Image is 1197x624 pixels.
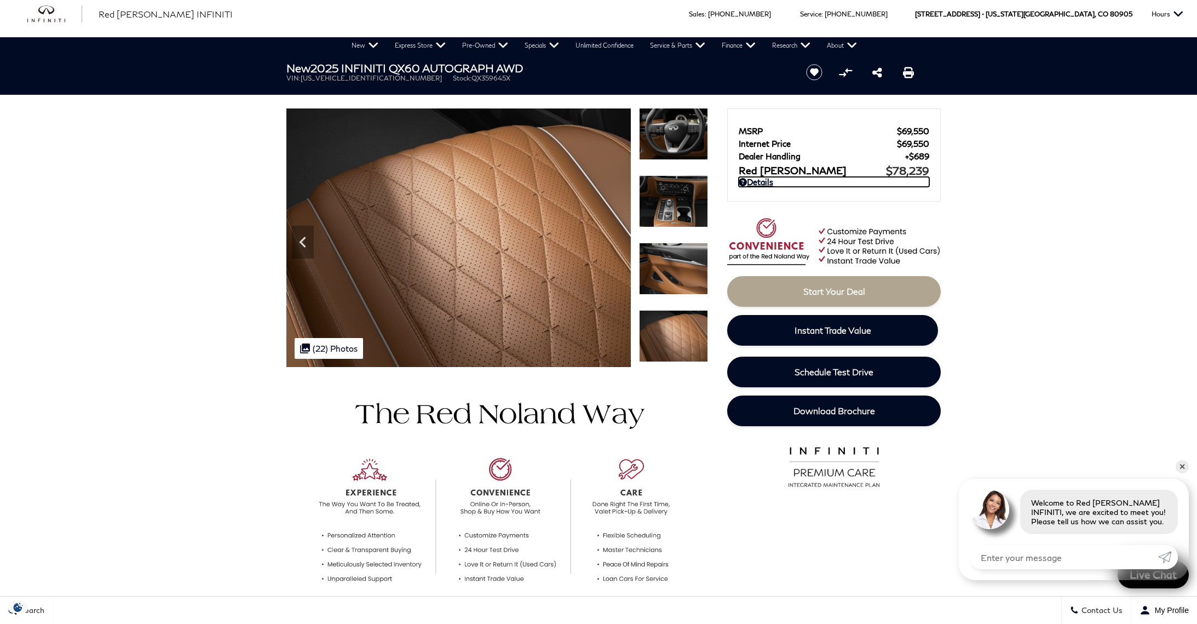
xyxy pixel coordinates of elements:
[739,126,897,136] span: MSRP
[764,37,819,54] a: Research
[970,490,1009,529] img: Agent profile photo
[739,164,886,176] span: Red [PERSON_NAME]
[689,10,705,18] span: Sales
[802,64,826,81] button: Save vehicle
[795,367,873,377] span: Schedule Test Drive
[1158,545,1178,569] a: Submit
[905,151,929,161] span: $689
[639,243,708,295] img: New 2025 2T MJST WHTE INFINITI AUTOGRAPH AWD image 21
[897,126,929,136] span: $69,550
[727,396,941,426] a: Download Brochure
[739,151,905,161] span: Dealer Handling
[516,37,567,54] a: Specials
[642,37,713,54] a: Service & Parts
[639,175,708,227] img: New 2025 2T MJST WHTE INFINITI AUTOGRAPH AWD image 20
[793,405,875,416] span: Download Brochure
[286,62,787,74] h1: 2025 INFINITI QX60 AUTOGRAPH AWD
[705,10,706,18] span: :
[819,37,865,54] a: About
[837,64,854,81] button: Compare Vehicle
[803,286,865,296] span: Start Your Deal
[301,74,442,82] span: [US_VEHICLE_IDENTIFICATION_NUMBER]
[5,602,31,613] section: Click to Open Cookie Consent Modal
[471,74,510,82] span: QX359645X
[903,66,914,79] a: Print this New 2025 INFINITI QX60 AUTOGRAPH AWD
[800,10,821,18] span: Service
[286,61,310,75] strong: New
[727,276,941,307] a: Start Your Deal
[739,139,929,148] a: Internet Price $69,550
[1131,597,1197,624] button: Open user profile menu
[821,10,823,18] span: :
[343,37,865,54] nav: Main Navigation
[343,37,387,54] a: New
[708,10,771,18] a: [PHONE_NUMBER]
[5,602,31,613] img: Opt-Out Icon
[727,315,938,346] a: Instant Trade Value
[727,357,941,387] a: Schedule Test Drive
[781,444,888,488] img: infinitipremiumcare.png
[886,164,929,177] span: $78,239
[897,139,929,148] span: $69,550
[639,108,708,160] img: New 2025 2T MJST WHTE INFINITI AUTOGRAPH AWD image 19
[453,74,471,82] span: Stock:
[739,164,929,177] a: Red [PERSON_NAME] $78,239
[27,5,82,23] img: INFINITI
[795,325,871,335] span: Instant Trade Value
[292,226,314,259] div: Previous
[99,9,233,19] span: Red [PERSON_NAME] INFINITI
[27,5,82,23] a: infiniti
[286,108,631,367] img: New 2025 2T MJST WHTE INFINITI AUTOGRAPH AWD image 22
[1150,606,1189,615] span: My Profile
[286,74,301,82] span: VIN:
[739,177,929,187] a: Details
[1020,490,1178,534] div: Welcome to Red [PERSON_NAME] INFINITI, we are excited to meet you! Please tell us how we can assi...
[295,338,363,359] div: (22) Photos
[915,10,1132,18] a: [STREET_ADDRESS] • [US_STATE][GEOGRAPHIC_DATA], CO 80905
[970,545,1158,569] input: Enter your message
[17,606,44,615] span: Search
[454,37,516,54] a: Pre-Owned
[739,139,897,148] span: Internet Price
[1079,606,1123,615] span: Contact Us
[739,151,929,161] a: Dealer Handling $689
[739,126,929,136] a: MSRP $69,550
[567,37,642,54] a: Unlimited Confidence
[387,37,454,54] a: Express Store
[825,10,888,18] a: [PHONE_NUMBER]
[872,66,882,79] a: Share this New 2025 INFINITI QX60 AUTOGRAPH AWD
[639,310,708,362] img: New 2025 2T MJST WHTE INFINITI AUTOGRAPH AWD image 22
[99,8,233,21] a: Red [PERSON_NAME] INFINITI
[713,37,764,54] a: Finance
